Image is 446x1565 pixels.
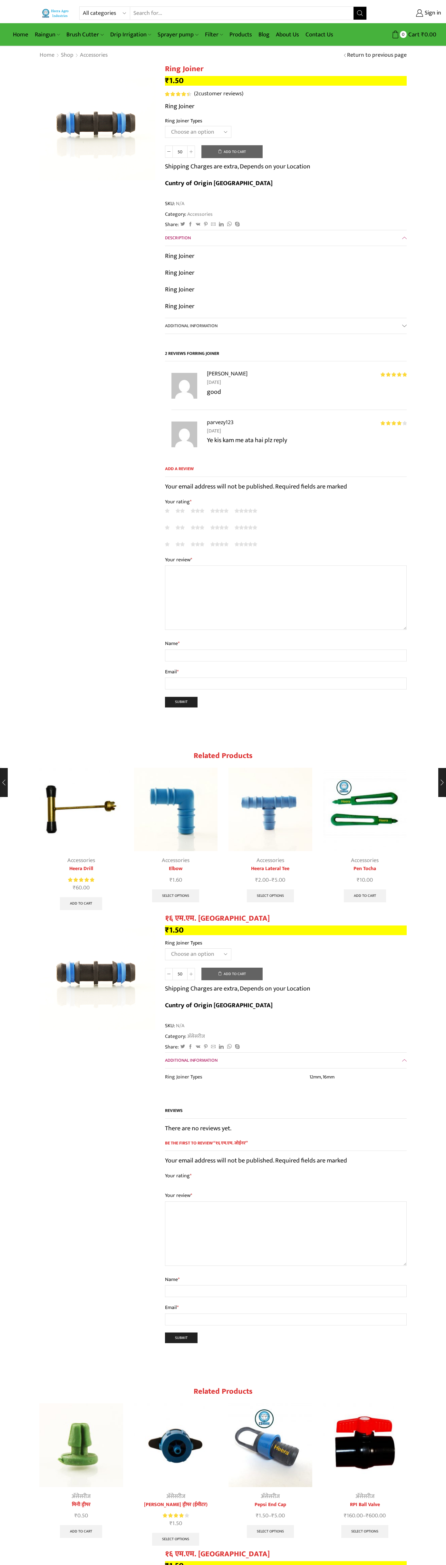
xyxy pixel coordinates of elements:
a: Accessories [257,856,284,865]
label: Email [165,1304,407,1312]
a: अ‍ॅसेसरीज [166,1492,185,1501]
a: Home [10,27,32,42]
label: Ring Joiner Types [165,939,202,947]
p: good [207,387,407,397]
img: मिनी ड्रीपर [39,1403,123,1487]
label: Ring Joiner Types [165,117,202,125]
a: Add to cart: “मिनी ड्रीपर” [60,1525,102,1538]
p: Ring Joiner [165,268,407,278]
img: Reducer Tee For Drip Lateral [228,768,312,851]
span: Share: [165,1043,179,1051]
bdi: 1.50 [165,74,184,87]
span: Description [165,234,191,242]
p: Ring Joiner [165,284,407,295]
bdi: 5.00 [272,875,285,885]
span: ₹ [366,1511,369,1521]
span: Cart [407,30,420,39]
th: Ring Joiner Types [165,1073,309,1086]
a: 1 of 5 stars [165,507,170,514]
span: Sign in [423,9,441,17]
a: मिनी ड्रीपर [39,1501,123,1509]
span: ₹ [255,875,258,885]
input: Product quantity [173,968,187,980]
b: Cuntry of Origin [GEOGRAPHIC_DATA] [165,178,273,189]
div: Rated 4 out of 5 [381,421,407,425]
p: There are no reviews yet. [165,1123,407,1133]
div: 3 / 10 [225,764,316,906]
a: Additional information [165,318,407,334]
span: Related products [194,749,253,762]
p: Shipping Charges are extra, Depends on your Location [165,161,310,172]
a: 3 of 5 stars [191,524,204,531]
a: Add to cart: “Heera Drill” [60,897,102,910]
button: Add to cart [201,968,263,981]
input: Submit [165,1333,198,1343]
a: Blog [255,27,273,42]
input: Product quantity [173,146,187,158]
a: Description [165,230,407,246]
b: Cuntry of Origin [GEOGRAPHIC_DATA] [165,1000,273,1011]
span: Related products [194,1385,253,1398]
label: Name [165,640,407,648]
span: ₹ [256,1511,259,1521]
span: ₹ [165,924,169,937]
a: Brush Cutter [63,27,107,42]
a: Select options for “Heera Lateral Tee” [247,889,294,902]
table: Product Details [165,1073,407,1086]
span: ₹ [357,875,360,885]
div: Rated 4.50 out of 5 [165,92,191,96]
input: Submit [165,697,198,707]
a: 4 of 5 stars [210,541,228,548]
a: Accessories [162,856,189,865]
a: 0 Cart ₹0.00 [373,29,436,41]
img: Heera Drill [39,768,123,851]
a: 4 of 5 stars [210,524,228,531]
div: 4 / 10 [319,1400,411,1542]
h1: १६ एम.एम. [GEOGRAPHIC_DATA] [165,914,407,923]
span: Your email address will not be published. Required fields are marked [165,1155,347,1166]
label: Your review [165,1191,407,1200]
span: Share: [165,221,179,228]
bdi: 1.50 [165,924,184,937]
span: – [323,1512,407,1520]
a: 2 of 5 stars [176,507,185,514]
a: Additional information [165,1053,407,1068]
label: Your rating [165,1172,407,1180]
bdi: 600.00 [366,1511,386,1521]
bdi: 160.00 [344,1511,363,1521]
p: Shipping Charges are extra, Depends on your Location [165,983,310,994]
a: अ‍ॅसेसरीज [261,1492,280,1501]
span: ₹ [74,1511,77,1521]
div: 1 / 10 [35,1400,127,1542]
a: RPI Ball Valve [323,1501,407,1509]
img: Flow Control Valve [323,1403,407,1487]
a: 2 of 5 stars [176,541,185,548]
input: Search for... [130,7,354,20]
a: अ‍ॅसेसरीज [355,1492,374,1501]
span: Rated out of 5 [68,877,94,883]
nav: Breadcrumb [39,51,108,60]
a: Drip Irrigation [107,27,154,42]
span: ₹ [170,1519,172,1528]
a: Add to cart: “Pen Tocha” [344,889,386,902]
p: Ye kis kam me ata hai plz reply [207,435,407,445]
button: Add to cart [201,145,263,158]
bdi: 1.50 [256,1511,268,1521]
a: Select options for “Elbow” [152,889,199,902]
p: Ring Joiner [165,251,407,261]
span: SKU: [165,1022,407,1029]
img: PEN TOCHA [323,768,407,851]
a: Elbow [134,865,218,873]
div: 3 / 10 [225,1400,316,1542]
a: 1 of 5 stars [165,524,170,531]
bdi: 10.00 [357,875,373,885]
time: [DATE] [207,378,407,387]
div: 1 / 10 [35,764,127,914]
a: Sign in [376,7,441,19]
img: Pepsi End Cap [228,1403,312,1487]
div: Rated 5 out of 5 [381,372,407,377]
span: ₹ [271,1511,274,1521]
label: Your rating [165,498,407,506]
a: (2customer reviews) [194,90,243,98]
a: Accessories [67,856,95,865]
